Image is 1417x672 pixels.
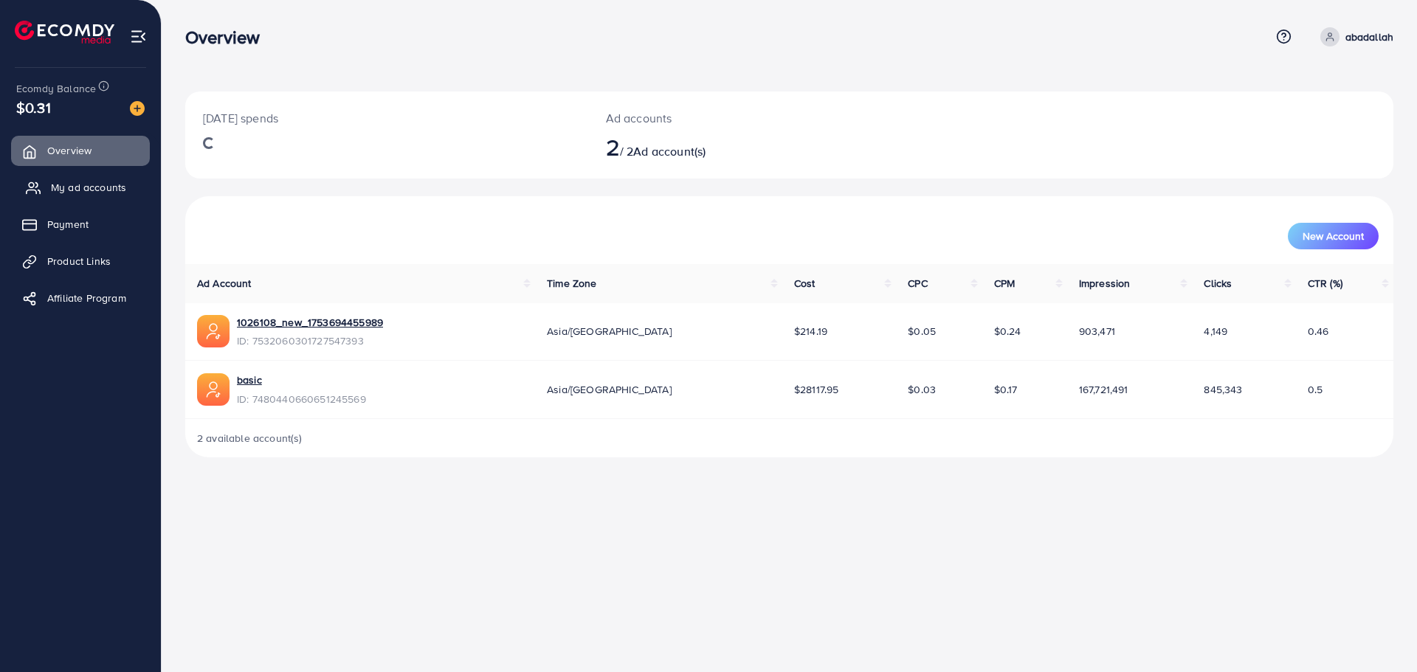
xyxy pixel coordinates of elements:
[237,333,383,348] span: ID: 7532060301727547393
[1204,382,1242,397] span: 845,343
[130,28,147,45] img: menu
[15,21,114,44] img: logo
[1345,28,1393,46] p: abadallah
[794,324,827,339] span: $214.19
[547,324,672,339] span: Asia/[GEOGRAPHIC_DATA]
[1314,27,1393,46] a: abadallah
[908,324,936,339] span: $0.05
[908,382,936,397] span: $0.03
[1079,324,1115,339] span: 903,471
[1204,276,1232,291] span: Clicks
[11,246,150,276] a: Product Links
[16,81,96,96] span: Ecomdy Balance
[11,136,150,165] a: Overview
[197,373,230,406] img: ic-ads-acc.e4c84228.svg
[203,109,570,127] p: [DATE] spends
[794,382,838,397] span: $28117.95
[47,217,89,232] span: Payment
[237,315,383,330] a: 1026108_new_1753694455989
[47,291,126,305] span: Affiliate Program
[1308,276,1342,291] span: CTR (%)
[130,101,145,116] img: image
[197,431,303,446] span: 2 available account(s)
[11,173,150,202] a: My ad accounts
[1308,382,1323,397] span: 0.5
[237,392,366,406] span: ID: 7480440660651245569
[994,382,1018,397] span: $0.17
[633,143,706,159] span: Ad account(s)
[994,276,1015,291] span: CPM
[547,382,672,397] span: Asia/[GEOGRAPHIC_DATA]
[1079,276,1131,291] span: Impression
[47,143,92,158] span: Overview
[16,97,51,118] span: $0.31
[606,109,872,127] p: Ad accounts
[185,27,272,48] h3: Overview
[11,283,150,313] a: Affiliate Program
[47,254,111,269] span: Product Links
[11,209,150,239] a: Payment
[51,180,126,195] span: My ad accounts
[547,276,596,291] span: Time Zone
[908,276,927,291] span: CPC
[794,276,816,291] span: Cost
[197,315,230,347] img: ic-ads-acc.e4c84228.svg
[197,276,252,291] span: Ad Account
[606,130,620,164] span: 2
[1079,382,1128,397] span: 167,721,491
[237,373,262,387] a: basic
[1288,223,1379,249] button: New Account
[1204,324,1227,339] span: 4,149
[1303,231,1364,241] span: New Account
[606,133,872,161] h2: / 2
[1308,324,1329,339] span: 0.46
[994,324,1021,339] span: $0.24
